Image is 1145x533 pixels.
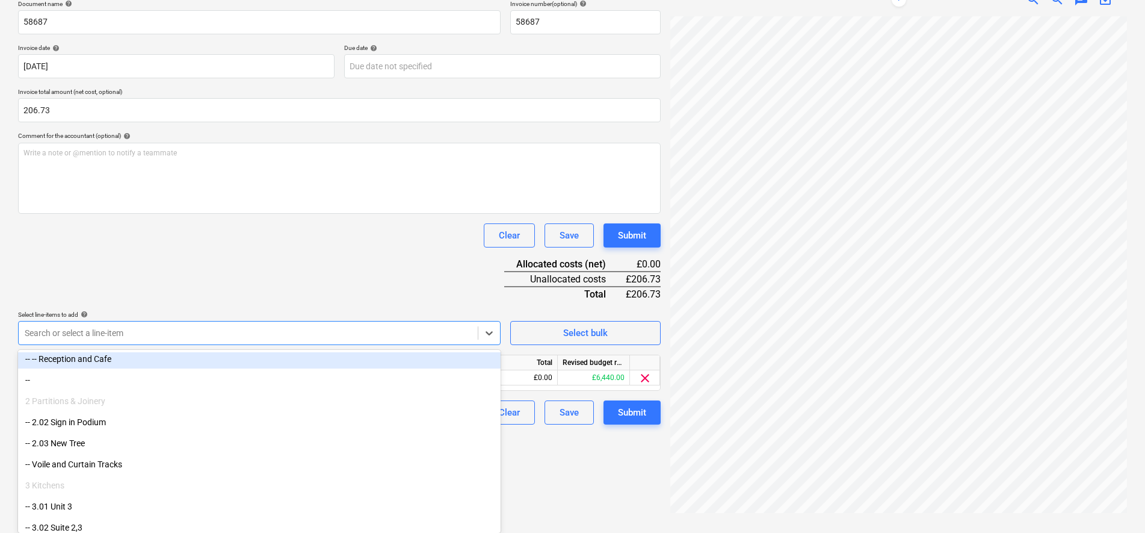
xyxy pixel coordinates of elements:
[18,10,501,34] input: Document name
[18,349,501,369] div: -- -- Reception and Cafe
[560,228,579,243] div: Save
[625,287,661,301] div: £206.73
[18,88,661,98] p: Invoice total amount (net cost, optional)
[18,370,501,390] div: --
[499,405,520,420] div: Clear
[18,476,501,495] div: 3 Kitchens
[121,132,131,140] span: help
[18,413,501,432] div: -- 2.02 Sign in Podium
[18,98,661,122] input: Invoice total amount (net cost, optional)
[18,434,501,453] div: -- 2.03 New Tree
[18,54,335,78] input: Invoice date not specified
[618,405,646,420] div: Submit
[510,10,661,34] input: Invoice number
[486,370,558,385] div: £0.00
[563,325,608,341] div: Select bulk
[545,401,594,425] button: Save
[638,371,652,385] span: clear
[18,391,501,411] div: 2 Partitions & Joinery
[344,54,661,78] input: Due date not specified
[18,311,501,319] div: Select line-items to add
[1085,475,1145,533] iframe: Chat Widget
[18,44,335,52] div: Invoice date
[504,257,625,272] div: Allocated costs (net)
[558,355,630,370] div: Revised budget remaining
[560,405,579,420] div: Save
[484,223,535,248] button: Clear
[484,401,535,425] button: Clear
[499,228,520,243] div: Clear
[18,132,661,140] div: Comment for the accountant (optional)
[368,45,377,52] span: help
[504,272,625,287] div: Unallocated costs
[618,228,646,243] div: Submit
[78,311,88,318] span: help
[50,45,60,52] span: help
[625,257,661,272] div: £0.00
[486,355,558,370] div: Total
[545,223,594,248] button: Save
[344,44,661,52] div: Due date
[603,223,661,248] button: Submit
[18,497,501,516] div: -- 3.01 Unit 3
[558,370,630,385] div: £6,440.00
[625,272,661,287] div: £206.73
[18,455,501,474] div: -- Voile and Curtain Tracks
[603,401,661,425] button: Submit
[504,287,625,301] div: Total
[510,321,661,345] button: Select bulk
